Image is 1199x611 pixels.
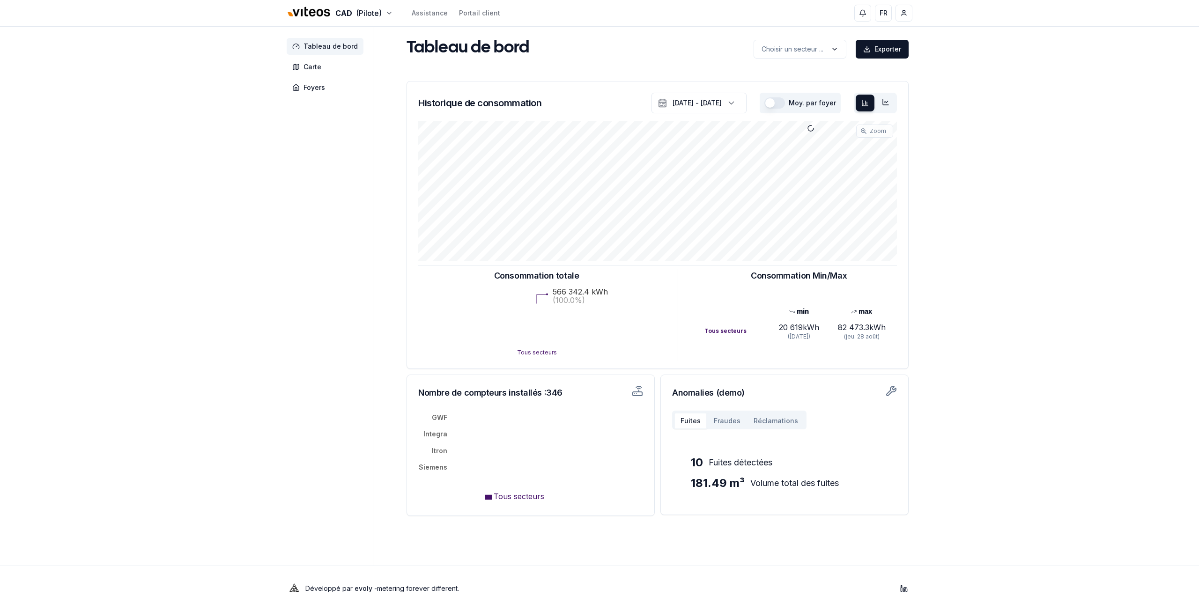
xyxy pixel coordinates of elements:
[553,287,608,296] text: 566 342.4 kWh
[287,79,367,96] a: Foyers
[287,59,367,75] a: Carte
[553,295,585,305] text: (100.0%)
[762,44,823,54] p: Choisir un secteur ...
[517,349,556,356] text: Tous secteurs
[432,413,447,421] tspan: GWF
[303,42,358,51] span: Tableau de bord
[870,127,886,135] span: Zoom
[750,477,839,490] span: Volume total des fuites
[691,455,703,470] span: 10
[691,476,745,491] span: 181.49 m³
[418,386,581,399] h3: Nombre de compteurs installés : 346
[767,322,830,333] div: 20 619 kWh
[432,447,447,455] tspan: Itron
[335,7,352,19] span: CAD
[287,581,302,596] img: Evoly Logo
[704,327,767,335] div: Tous secteurs
[830,322,893,333] div: 82 473.3 kWh
[754,40,846,59] button: label
[767,333,830,340] div: ([DATE])
[423,430,447,438] tspan: Integra
[767,307,830,316] div: min
[651,93,747,113] button: [DATE] - [DATE]
[303,62,321,72] span: Carte
[287,38,367,55] a: Tableau de bord
[355,584,372,592] a: evoly
[305,582,459,595] p: Développé par - metering forever different .
[673,98,722,108] div: [DATE] - [DATE]
[419,463,447,471] tspan: Siemens
[880,8,888,18] span: FR
[672,386,897,399] h3: Anomalies (demo)
[356,7,382,19] span: (Pilote)
[303,83,325,92] span: Foyers
[747,412,805,429] button: Réclamations
[709,456,772,469] span: Fuites détectées
[494,492,544,501] span: Tous secteurs
[830,333,893,340] div: (jeu. 28 août)
[856,40,909,59] button: Exporter
[875,5,892,22] button: FR
[707,412,747,429] button: Fraudes
[830,307,893,316] div: max
[407,39,529,58] h1: Tableau de bord
[751,269,847,282] h3: Consommation Min/Max
[459,8,500,18] a: Portail client
[287,3,393,23] button: CAD(Pilote)
[287,1,332,23] img: Viteos - CAD Logo
[418,96,541,110] h3: Historique de consommation
[494,269,579,282] h3: Consommation totale
[674,412,707,429] button: Fuites
[789,100,836,106] label: Moy. par foyer
[412,8,448,18] a: Assistance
